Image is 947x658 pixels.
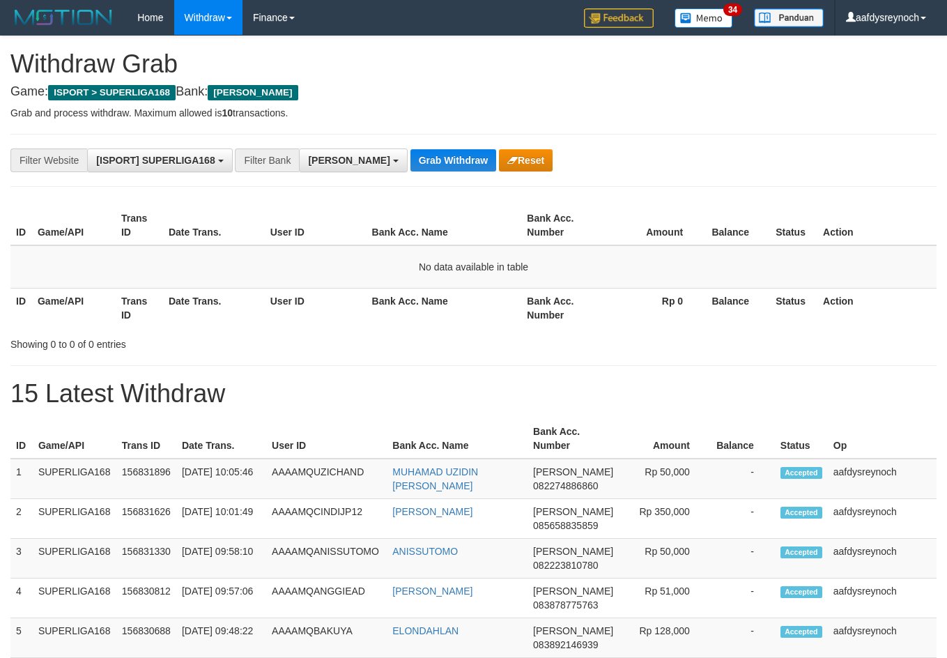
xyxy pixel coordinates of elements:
span: Copy 082223810780 to clipboard [533,560,598,571]
td: Rp 50,000 [619,539,711,579]
h4: Game: Bank: [10,85,937,99]
th: Amount [605,206,704,245]
td: 4 [10,579,33,618]
th: Balance [704,206,770,245]
button: [PERSON_NAME] [299,148,407,172]
th: Bank Acc. Name [387,419,528,459]
button: [ISPORT] SUPERLIGA168 [87,148,232,172]
button: Grab Withdraw [410,149,496,171]
th: Rp 0 [605,288,704,328]
td: aafdysreynoch [828,579,937,618]
h1: 15 Latest Withdraw [10,380,937,408]
td: Rp 51,000 [619,579,711,618]
td: 5 [10,618,33,658]
th: Action [817,206,937,245]
td: 1 [10,459,33,499]
span: Accepted [780,546,822,558]
td: AAAAMQUZICHAND [266,459,387,499]
th: Bank Acc. Number [521,206,605,245]
td: aafdysreynoch [828,459,937,499]
a: ANISSUTOMO [392,546,458,557]
h1: Withdraw Grab [10,50,937,78]
td: 2 [10,499,33,539]
td: Rp 50,000 [619,459,711,499]
span: [PERSON_NAME] [533,546,613,557]
td: 156830812 [116,579,176,618]
td: AAAAMQCINDIJP12 [266,499,387,539]
div: Filter Bank [235,148,299,172]
span: ISPORT > SUPERLIGA168 [48,85,176,100]
span: Accepted [780,467,822,479]
span: Accepted [780,586,822,598]
th: User ID [266,419,387,459]
td: - [711,539,775,579]
td: No data available in table [10,245,937,289]
th: Action [817,288,937,328]
td: aafdysreynoch [828,539,937,579]
th: Date Trans. [163,206,265,245]
a: MUHAMAD UZIDIN [PERSON_NAME] [392,466,478,491]
span: [ISPORT] SUPERLIGA168 [96,155,215,166]
img: MOTION_logo.png [10,7,116,28]
td: - [711,459,775,499]
span: [PERSON_NAME] [208,85,298,100]
img: Button%20Memo.svg [675,8,733,28]
img: panduan.png [754,8,824,27]
td: AAAAMQANGGIEAD [266,579,387,618]
th: Bank Acc. Name [367,206,522,245]
td: SUPERLIGA168 [33,618,116,658]
th: Bank Acc. Name [367,288,522,328]
th: Status [770,206,817,245]
th: User ID [265,206,367,245]
span: [PERSON_NAME] [533,506,613,517]
th: Bank Acc. Number [521,288,605,328]
th: Trans ID [116,206,163,245]
td: aafdysreynoch [828,499,937,539]
td: 3 [10,539,33,579]
span: Copy 082274886860 to clipboard [533,480,598,491]
a: ELONDAHLAN [392,625,459,636]
td: - [711,579,775,618]
a: [PERSON_NAME] [392,586,472,597]
th: Status [775,419,828,459]
th: ID [10,419,33,459]
th: Trans ID [116,419,176,459]
td: - [711,618,775,658]
th: Bank Acc. Number [528,419,619,459]
span: [PERSON_NAME] [533,586,613,597]
span: Copy 083892146939 to clipboard [533,639,598,650]
th: Balance [704,288,770,328]
td: [DATE] 10:05:46 [176,459,266,499]
td: 156831626 [116,499,176,539]
td: SUPERLIGA168 [33,539,116,579]
th: Trans ID [116,288,163,328]
td: aafdysreynoch [828,618,937,658]
th: Game/API [32,288,116,328]
th: Op [828,419,937,459]
th: Game/API [33,419,116,459]
span: [PERSON_NAME] [308,155,390,166]
span: 34 [723,3,742,16]
td: 156830688 [116,618,176,658]
td: [DATE] 09:58:10 [176,539,266,579]
th: User ID [265,288,367,328]
a: [PERSON_NAME] [392,506,472,517]
button: Reset [499,149,553,171]
th: Date Trans. [163,288,265,328]
td: [DATE] 09:48:22 [176,618,266,658]
th: Status [770,288,817,328]
td: 156831896 [116,459,176,499]
td: Rp 350,000 [619,499,711,539]
td: Rp 128,000 [619,618,711,658]
td: AAAAMQBAKUYA [266,618,387,658]
th: Balance [711,419,775,459]
th: Amount [619,419,711,459]
p: Grab and process withdraw. Maximum allowed is transactions. [10,106,937,120]
td: - [711,499,775,539]
th: Date Trans. [176,419,266,459]
span: [PERSON_NAME] [533,466,613,477]
td: [DATE] 10:01:49 [176,499,266,539]
th: ID [10,288,32,328]
div: Showing 0 to 0 of 0 entries [10,332,384,351]
span: [PERSON_NAME] [533,625,613,636]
